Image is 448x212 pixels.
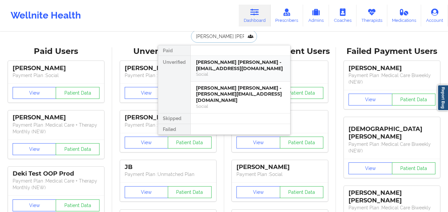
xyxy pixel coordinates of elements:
button: Patient Data [280,137,324,148]
button: View [349,94,392,106]
div: [PERSON_NAME] [236,163,323,171]
a: Coaches [329,5,356,26]
div: Deki Test OOP Prod [13,170,99,178]
div: [PERSON_NAME] [13,64,99,72]
a: Account [421,5,448,26]
button: Patient Data [168,186,212,198]
button: Patient Data [392,94,436,106]
div: Unverified Users [117,46,220,57]
button: View [13,87,56,99]
div: Social [196,71,285,77]
button: View [125,87,168,99]
button: View [13,143,56,155]
div: Paid Users [5,46,107,57]
button: Patient Data [392,162,436,174]
button: Patient Data [280,186,324,198]
p: Payment Plan : Medical Care Biweekly (NEW) [349,72,435,85]
div: Failed Payment Users [341,46,443,57]
button: Patient Data [56,87,99,99]
div: [PERSON_NAME] [125,114,212,121]
button: View [236,137,280,148]
p: Payment Plan : Medical Care Biweekly (NEW) [349,141,435,154]
button: View [349,162,392,174]
button: Patient Data [168,137,212,148]
button: View [13,199,56,211]
div: [PERSON_NAME] [PERSON_NAME] [349,189,435,204]
p: Payment Plan : Medical Care + Therapy Monthly (NEW) [13,122,99,135]
div: [PERSON_NAME] [13,114,99,121]
p: Payment Plan : Unmatched Plan [125,122,212,128]
button: Patient Data [56,199,99,211]
p: Payment Plan : Medical Care + Therapy Monthly (NEW) [13,178,99,191]
p: Payment Plan : Unmatched Plan [125,171,212,178]
a: Admins [303,5,329,26]
div: JB [125,163,212,171]
button: View [236,186,280,198]
a: Report Bug [437,85,448,111]
button: View [125,186,168,198]
a: Prescribers [271,5,303,26]
div: Skipped [158,113,190,124]
div: [PERSON_NAME] [PERSON_NAME] - [EMAIL_ADDRESS][DOMAIN_NAME] [196,59,285,71]
div: Unverified [158,56,190,113]
div: [PERSON_NAME] [125,64,212,72]
button: Patient Data [280,87,324,99]
div: Paid [158,45,190,56]
div: [DEMOGRAPHIC_DATA][PERSON_NAME] [349,120,435,141]
a: Therapists [356,5,387,26]
p: Payment Plan : Unmatched Plan [125,72,212,79]
p: Payment Plan : Social [13,72,99,79]
div: Failed [158,124,190,135]
button: Patient Data [56,143,99,155]
button: View [125,137,168,148]
div: [PERSON_NAME] [PERSON_NAME] - [PERSON_NAME][EMAIL_ADDRESS][DOMAIN_NAME] [196,85,285,104]
div: Social [196,104,285,109]
a: Medications [387,5,421,26]
div: [PERSON_NAME] [349,64,435,72]
p: Payment Plan : Social [236,171,323,178]
a: Dashboard [239,5,271,26]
